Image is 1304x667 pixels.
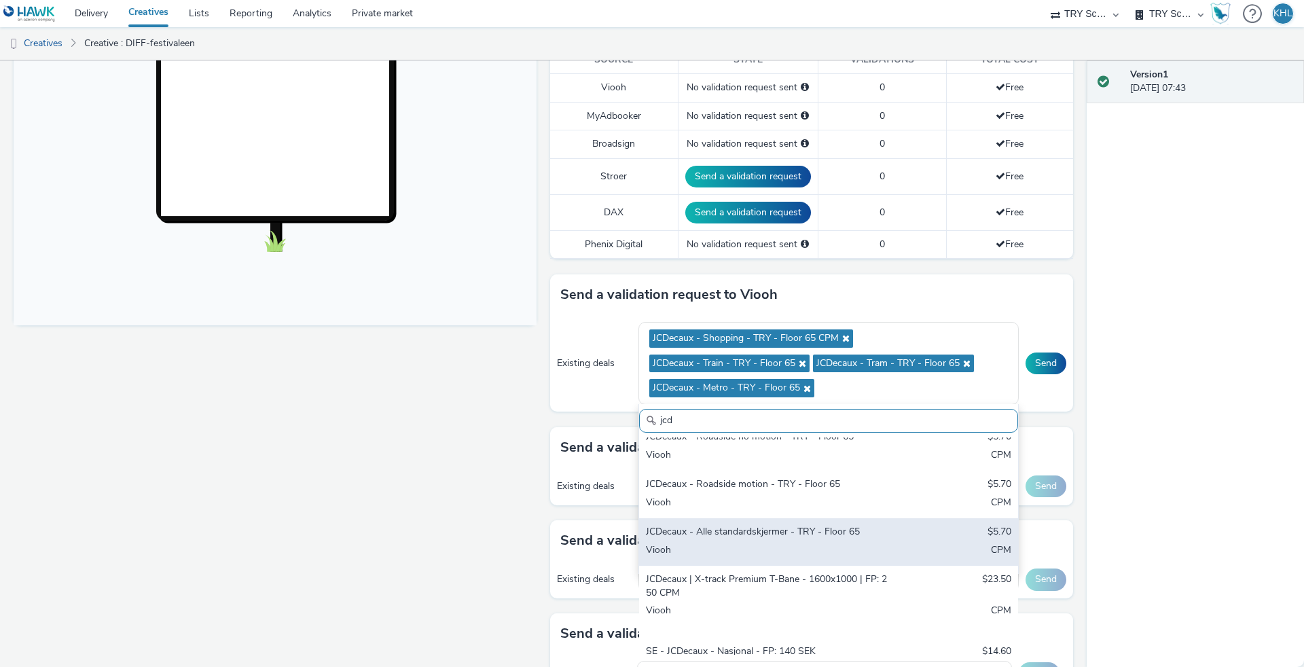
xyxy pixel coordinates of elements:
[1130,68,1168,81] strong: Version 1
[996,170,1024,183] span: Free
[982,573,1011,600] div: $23.50
[557,573,632,586] div: Existing deals
[1026,475,1066,497] button: Send
[801,81,809,94] div: Please select a deal below and click on Send to send a validation request to Viooh.
[653,333,839,344] span: JCDecaux - Shopping - TRY - Floor 65 CPM
[991,448,1011,464] div: CPM
[639,409,1018,433] input: Search......
[678,46,818,74] th: State
[560,624,828,644] h3: Send a validation request to Phenix Digital
[550,158,678,194] td: Stroer
[685,137,811,151] div: No validation request sent
[653,358,795,369] span: JCDecaux - Train - TRY - Floor 65
[77,27,202,60] a: Creative : DIFF-festivaleen
[1130,68,1293,96] div: [DATE] 07:43
[988,477,1011,493] div: $5.70
[988,430,1011,446] div: $5.70
[996,109,1024,122] span: Free
[991,604,1011,632] div: CPM
[646,573,887,600] div: JCDecaux | X-track Premium T-Bane - 1600x1000 | FP: 250 CPM
[1273,3,1292,24] div: KHL
[646,477,887,493] div: JCDecaux - Roadside motion - TRY - Floor 65
[991,496,1011,511] div: CPM
[550,230,678,258] td: Phenix Digital
[560,530,822,551] h3: Send a validation request to MyAdbooker
[685,202,811,223] button: Send a validation request
[3,5,56,22] img: undefined Logo
[646,525,887,541] div: JCDecaux - Alle standardskjermer - TRY - Floor 65
[880,137,885,150] span: 0
[646,604,887,632] div: Viooh
[996,206,1024,219] span: Free
[801,238,809,251] div: Please select a deal below and click on Send to send a validation request to Phenix Digital.
[646,543,887,559] div: Viooh
[685,166,811,187] button: Send a validation request
[801,109,809,123] div: Please select a deal below and click on Send to send a validation request to MyAdbooker.
[557,357,632,370] div: Existing deals
[996,137,1024,150] span: Free
[816,358,960,369] span: JCDecaux - Tram - TRY - Floor 65
[646,448,887,464] div: Viooh
[653,382,800,394] span: JCDecaux - Metro - TRY - Floor 65
[550,194,678,230] td: DAX
[550,74,678,102] td: Viooh
[880,109,885,122] span: 0
[996,81,1024,94] span: Free
[801,137,809,151] div: Please select a deal below and click on Send to send a validation request to Broadsign.
[996,238,1024,251] span: Free
[1210,3,1231,24] img: Hawk Academy
[646,430,887,446] div: JCDecaux - Roadside no motion - TRY - Floor 65
[560,285,778,305] h3: Send a validation request to Viooh
[557,480,632,493] div: Existing deals
[982,645,1011,660] div: $14.60
[1210,3,1236,24] a: Hawk Academy
[7,37,20,51] img: dooh
[991,543,1011,559] div: CPM
[550,102,678,130] td: MyAdbooker
[685,109,811,123] div: No validation request sent
[685,238,811,251] div: No validation request sent
[880,170,885,183] span: 0
[1026,569,1066,590] button: Send
[550,46,678,74] th: Source
[646,496,887,511] div: Viooh
[946,46,1073,74] th: Total cost
[685,81,811,94] div: No validation request sent
[880,206,885,219] span: 0
[880,238,885,251] span: 0
[1026,353,1066,374] button: Send
[988,525,1011,541] div: $5.70
[646,645,887,660] div: SE - JCDecaux - Nasjonal - FP: 140 SEK
[550,130,678,158] td: Broadsign
[560,437,805,458] h3: Send a validation request to Broadsign
[818,46,946,74] th: Validations
[880,81,885,94] span: 0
